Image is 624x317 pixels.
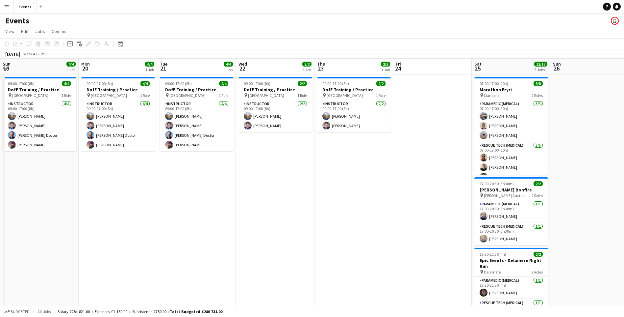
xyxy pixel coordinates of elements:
[219,93,228,98] span: 1 Role
[248,93,284,98] span: [GEOGRAPHIC_DATA]
[474,87,548,93] h3: Marathon Eryri
[81,87,155,93] h3: DofE Training / Practice
[81,61,90,67] span: Mon
[238,77,312,132] app-job-card: 09:00-17:00 (8h)2/2DofE Training / Practice [GEOGRAPHIC_DATA]1 RoleInstructor2/209:00-17:00 (8h)[...
[238,100,312,132] app-card-role: Instructor2/209:00-17:00 (8h)[PERSON_NAME][PERSON_NAME]
[160,100,234,151] app-card-role: Instructor4/409:00-17:00 (8h)[PERSON_NAME][PERSON_NAME][PERSON_NAME] Doctor[PERSON_NAME]
[224,62,233,67] span: 4/4
[474,257,548,269] h3: Epic Events - Delamere Night Run
[81,77,155,151] app-job-card: 09:00-17:00 (8h)4/4DofE Training / Practice [GEOGRAPHIC_DATA]1 RoleInstructor4/409:00-17:00 (8h)[...
[480,81,508,86] span: 07:00-17:00 (10h)
[12,93,48,98] span: [GEOGRAPHIC_DATA]
[13,0,37,13] button: Events
[2,65,11,72] span: 19
[35,28,45,34] span: Jobs
[474,61,482,67] span: Sat
[480,252,506,257] span: 17:30-21:30 (4h)
[41,51,47,56] div: BST
[317,61,325,67] span: Thu
[219,81,228,86] span: 4/4
[532,193,543,198] span: 2 Roles
[18,27,31,36] a: Edit
[534,252,543,257] span: 2/2
[62,81,71,86] span: 4/4
[5,28,14,34] span: View
[5,51,20,57] div: [DATE]
[22,51,38,56] span: Week 43
[58,309,222,314] div: Salary £284 821.00 + Expenses £1 160.00 + Subsistence £750.00 =
[534,62,547,67] span: 12/12
[480,181,514,186] span: 17:00-20:30 (3h30m)
[67,67,75,72] div: 1 Job
[52,28,66,34] span: Comms
[474,142,548,202] app-card-role: Rescue Tech (Medical)5/507:00-17:00 (10h)[PERSON_NAME][PERSON_NAME][PERSON_NAME]
[159,65,167,72] span: 21
[534,81,543,86] span: 8/8
[62,93,71,98] span: 1 Role
[36,309,52,314] span: All jobs
[3,77,76,151] app-job-card: 09:00-17:00 (8h)4/4DofE Training / Practice [GEOGRAPHIC_DATA]1 RoleInstructor4/409:00-17:00 (8h)[...
[170,309,222,314] span: Total Budgeted £286 731.00
[381,67,390,72] div: 1 Job
[474,223,548,245] app-card-role: Rescue Tech (Medical)1/117:00-20:30 (3h30m)[PERSON_NAME]
[169,93,206,98] span: [GEOGRAPHIC_DATA]
[316,65,325,72] span: 23
[3,87,76,93] h3: DofE Training / Practice
[317,100,391,132] app-card-role: Instructor2/209:00-17:00 (8h)[PERSON_NAME][PERSON_NAME]
[302,62,312,67] span: 2/2
[474,277,548,299] app-card-role: Paramedic (Medical)1/117:30-21:30 (4h)[PERSON_NAME]
[317,77,391,132] app-job-card: 09:00-17:00 (8h)2/2DofE Training / Practice [GEOGRAPHIC_DATA]1 RoleInstructor2/209:00-17:00 (8h)[...
[484,270,501,274] span: Delamere
[395,65,401,72] span: 24
[33,27,48,36] a: Jobs
[552,65,561,72] span: 26
[87,81,113,86] span: 09:00-17:00 (8h)
[238,87,312,93] h3: DofE Training / Practice
[80,65,90,72] span: 20
[611,17,619,25] app-user-avatar: Paul Wilmore
[21,28,29,34] span: Edit
[244,81,270,86] span: 09:00-17:00 (8h)
[473,65,482,72] span: 25
[474,187,548,193] h3: [PERSON_NAME] Bonfire
[3,61,11,67] span: Sun
[532,93,543,98] span: 2 Roles
[81,100,155,151] app-card-role: Instructor4/409:00-17:00 (8h)[PERSON_NAME][PERSON_NAME][PERSON_NAME] Doctor[PERSON_NAME]
[376,93,386,98] span: 1 Role
[224,67,233,72] div: 1 Job
[535,67,547,72] div: 3 Jobs
[3,27,17,36] a: View
[474,200,548,223] app-card-role: Paramedic (Medical)1/117:00-20:30 (3h30m)[PERSON_NAME]
[327,93,363,98] span: [GEOGRAPHIC_DATA]
[484,193,532,198] span: [PERSON_NAME] Auction Mart
[11,309,30,314] span: Budgeted
[160,87,234,93] h3: DofE Training / Practice
[145,67,154,72] div: 1 Job
[534,181,543,186] span: 2/2
[165,81,192,86] span: 09:00-17:00 (8h)
[3,100,76,151] app-card-role: Instructor4/409:00-17:00 (8h)[PERSON_NAME][PERSON_NAME][PERSON_NAME] Doctor[PERSON_NAME]
[5,16,29,26] h1: Events
[140,93,150,98] span: 1 Role
[237,65,247,72] span: 22
[376,81,386,86] span: 2/2
[381,62,390,67] span: 2/2
[298,81,307,86] span: 2/2
[3,308,31,315] button: Budgeted
[49,27,69,36] a: Comms
[484,93,499,98] span: Llanberis
[238,61,247,67] span: Wed
[160,61,167,67] span: Tue
[297,93,307,98] span: 1 Role
[396,61,401,67] span: Fri
[474,177,548,245] app-job-card: 17:00-20:30 (3h30m)2/2[PERSON_NAME] Bonfire [PERSON_NAME] Auction Mart2 RolesParamedic (Medical)1...
[474,100,548,142] app-card-role: Paramedic (Medical)3/307:00-17:00 (10h)[PERSON_NAME][PERSON_NAME][PERSON_NAME]
[474,77,548,175] app-job-card: 07:00-17:00 (10h)8/8Marathon Eryri Llanberis2 RolesParamedic (Medical)3/307:00-17:00 (10h)[PERSON...
[140,81,150,86] span: 4/4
